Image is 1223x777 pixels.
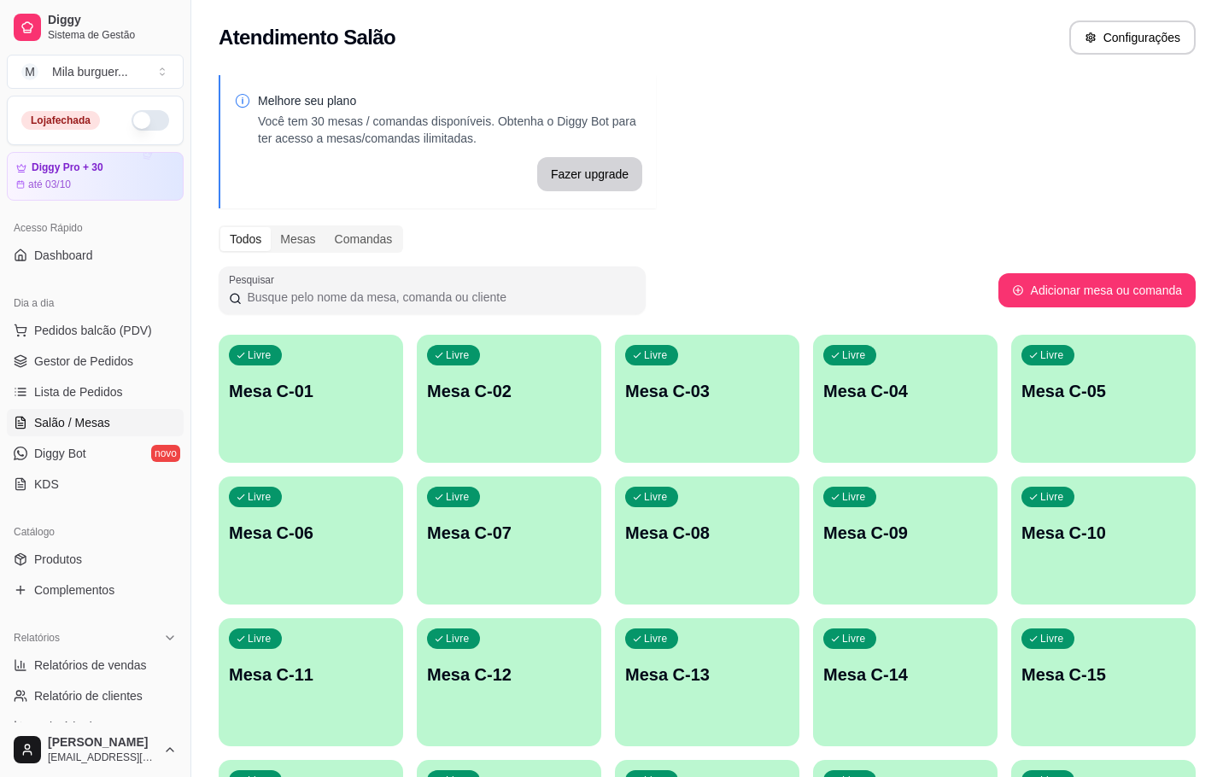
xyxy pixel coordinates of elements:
button: Select a team [7,55,184,89]
a: Lista de Pedidos [7,378,184,406]
a: Relatórios de vendas [7,651,184,679]
p: Livre [842,632,866,646]
button: LivreMesa C-15 [1011,618,1196,746]
div: Mila burguer ... [52,63,128,80]
p: Mesa C-10 [1021,521,1185,545]
a: Diggy Botnovo [7,440,184,467]
span: Sistema de Gestão [48,28,177,42]
p: Mesa C-09 [823,521,987,545]
div: Dia a dia [7,289,184,317]
label: Pesquisar [229,272,280,287]
div: Acesso Rápido [7,214,184,242]
p: Livre [1040,490,1064,504]
p: Livre [644,490,668,504]
p: Livre [248,490,272,504]
button: [PERSON_NAME][EMAIL_ADDRESS][DOMAIN_NAME] [7,729,184,770]
a: Produtos [7,546,184,573]
button: LivreMesa C-13 [615,618,799,746]
p: Livre [1040,348,1064,362]
div: Catálogo [7,518,184,546]
button: Adicionar mesa ou comanda [998,273,1196,307]
p: Mesa C-12 [427,663,591,686]
p: Livre [446,490,470,504]
p: Mesa C-02 [427,379,591,403]
span: Produtos [34,551,82,568]
p: Mesa C-05 [1021,379,1185,403]
button: LivreMesa C-01 [219,335,403,463]
span: KDS [34,476,59,493]
a: Diggy Pro + 30até 03/10 [7,152,184,201]
p: Mesa C-15 [1021,663,1185,686]
p: Mesa C-01 [229,379,393,403]
h2: Atendimento Salão [219,24,395,51]
p: Mesa C-03 [625,379,789,403]
p: Livre [842,348,866,362]
a: Complementos [7,576,184,604]
span: Complementos [34,581,114,599]
span: Diggy Bot [34,445,86,462]
span: [PERSON_NAME] [48,735,156,751]
p: Livre [644,348,668,362]
a: Relatório de mesas [7,713,184,740]
button: Fazer upgrade [537,157,642,191]
span: Relatórios de vendas [34,657,147,674]
span: [EMAIL_ADDRESS][DOMAIN_NAME] [48,751,156,764]
button: LivreMesa C-04 [813,335,998,463]
span: Gestor de Pedidos [34,353,133,370]
button: LivreMesa C-05 [1011,335,1196,463]
span: Relatórios [14,631,60,645]
div: Todos [220,227,271,251]
button: LivreMesa C-12 [417,618,601,746]
p: Livre [248,632,272,646]
p: Mesa C-04 [823,379,987,403]
p: Livre [1040,632,1064,646]
p: Mesa C-14 [823,663,987,686]
p: Livre [842,490,866,504]
p: Mesa C-11 [229,663,393,686]
span: Diggy [48,13,177,28]
span: Relatório de clientes [34,687,143,704]
p: Livre [446,348,470,362]
p: Você tem 30 mesas / comandas disponíveis. Obtenha o Diggy Bot para ter acesso a mesas/comandas il... [258,113,642,147]
p: Livre [248,348,272,362]
button: LivreMesa C-08 [615,476,799,605]
p: Mesa C-06 [229,521,393,545]
p: Livre [644,632,668,646]
button: LivreMesa C-03 [615,335,799,463]
button: LivreMesa C-09 [813,476,998,605]
button: LivreMesa C-10 [1011,476,1196,605]
p: Livre [446,632,470,646]
button: LivreMesa C-14 [813,618,998,746]
button: LivreMesa C-02 [417,335,601,463]
p: Melhore seu plano [258,92,642,109]
a: KDS [7,470,184,498]
button: Pedidos balcão (PDV) [7,317,184,344]
a: Gestor de Pedidos [7,348,184,375]
article: até 03/10 [28,178,71,191]
a: Salão / Mesas [7,409,184,436]
span: Lista de Pedidos [34,383,123,400]
a: Dashboard [7,242,184,269]
button: LivreMesa C-06 [219,476,403,605]
a: Relatório de clientes [7,682,184,710]
span: Dashboard [34,247,93,264]
span: M [21,63,38,80]
input: Pesquisar [242,289,635,306]
button: LivreMesa C-11 [219,618,403,746]
div: Mesas [271,227,325,251]
span: Salão / Mesas [34,414,110,431]
button: Configurações [1069,20,1196,55]
p: Mesa C-07 [427,521,591,545]
p: Mesa C-08 [625,521,789,545]
button: LivreMesa C-07 [417,476,601,605]
div: Comandas [325,227,402,251]
article: Diggy Pro + 30 [32,161,103,174]
a: DiggySistema de Gestão [7,7,184,48]
button: Alterar Status [132,110,169,131]
div: Loja fechada [21,111,100,130]
span: Pedidos balcão (PDV) [34,322,152,339]
span: Relatório de mesas [34,718,138,735]
p: Mesa C-13 [625,663,789,686]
